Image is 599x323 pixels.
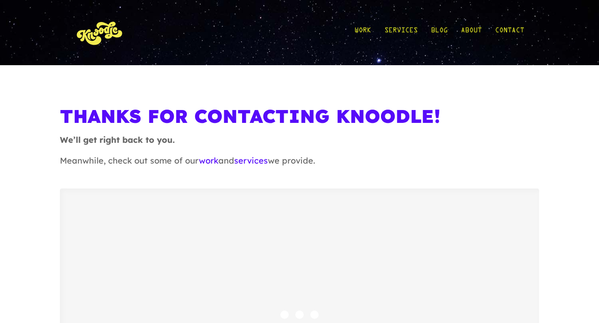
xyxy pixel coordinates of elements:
a: Contact [495,13,524,52]
a: work [199,155,218,166]
p: Meanwhile, check out some of our and we provide. [60,154,539,175]
strong: We’ll get right back to you. [60,135,175,145]
h1: Thanks For Contacting Knoodle! [60,105,539,134]
a: About [461,13,482,52]
a: Services [384,13,418,52]
img: KnoLogo(yellow) [75,13,125,52]
a: Blog [431,13,448,52]
a: services [234,155,268,166]
a: Work [354,13,371,52]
